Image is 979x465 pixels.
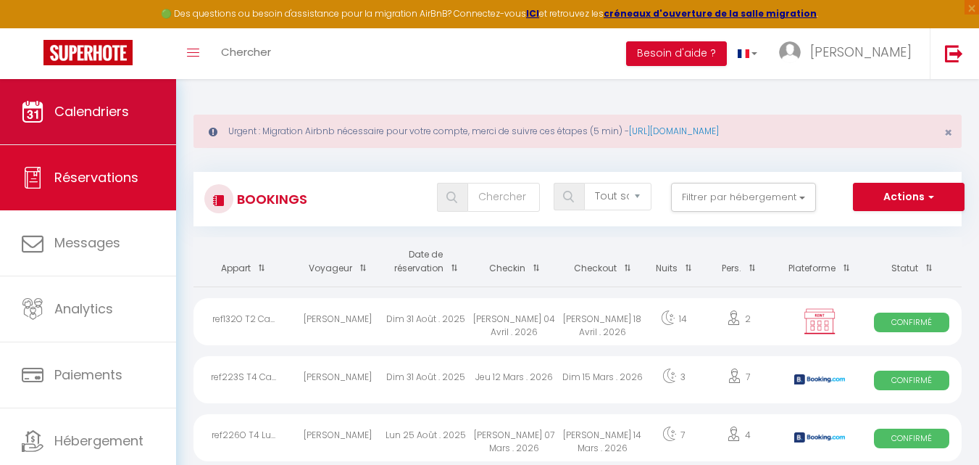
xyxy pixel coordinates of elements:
span: [PERSON_NAME] [810,43,912,61]
button: Ouvrir le widget de chat LiveChat [12,6,55,49]
a: créneaux d'ouverture de la salle migration [604,7,817,20]
span: Réservations [54,168,138,186]
span: Hébergement [54,432,143,450]
img: ... [779,41,801,63]
th: Sort by status [862,237,962,287]
th: Sort by checkout [559,237,647,287]
button: Filtrer par hébergement [671,183,816,212]
a: [URL][DOMAIN_NAME] [629,125,719,137]
button: Besoin d'aide ? [626,41,727,66]
span: Calendriers [54,102,129,120]
th: Sort by checkin [470,237,559,287]
th: Sort by guest [293,237,382,287]
span: Paiements [54,366,122,384]
img: Super Booking [43,40,133,65]
a: ICI [526,7,539,20]
button: Close [944,126,952,139]
a: ... [PERSON_NAME] [768,28,930,79]
img: logout [945,44,963,62]
input: Chercher [467,183,540,212]
th: Sort by channel [778,237,862,287]
span: Analytics [54,300,113,318]
a: Chercher [210,28,282,79]
h3: Bookings [233,183,307,215]
div: Urgent : Migration Airbnb nécessaire pour votre compte, merci de suivre ces étapes (5 min) - [193,115,962,148]
th: Sort by nights [646,237,700,287]
span: Messages [54,234,120,252]
th: Sort by rentals [193,237,293,287]
button: Actions [853,183,965,212]
span: Chercher [221,44,271,59]
span: × [944,123,952,141]
th: Sort by people [701,237,778,287]
th: Sort by booking date [382,237,470,287]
